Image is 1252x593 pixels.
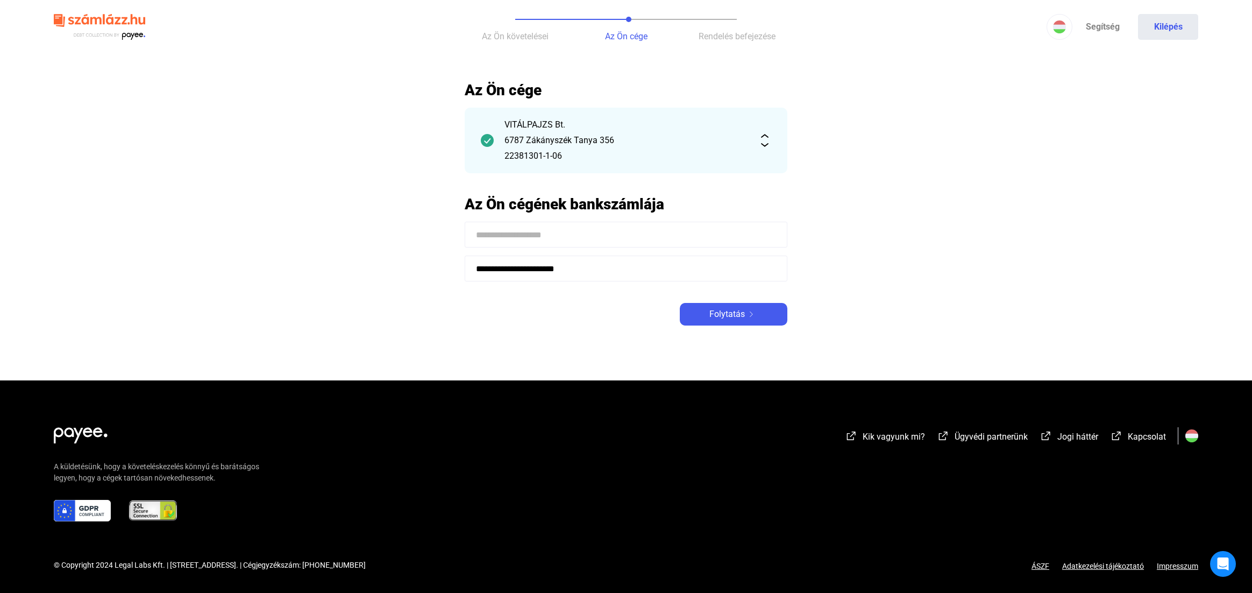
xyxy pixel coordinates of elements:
[1053,20,1066,33] img: HU
[1040,430,1052,441] img: external-link-white
[54,421,108,443] img: white-payee-white-dot.svg
[481,134,494,147] img: checkmark-darker-green-circle
[1157,562,1198,570] a: Impresszum
[745,312,758,317] img: arrow-right-white
[709,308,745,321] span: Folytatás
[955,432,1028,442] span: Ügyvédi partnerünk
[1057,432,1098,442] span: Jogi háttér
[863,432,925,442] span: Kik vagyunk mi?
[54,560,366,571] div: © Copyright 2024 Legal Labs Kft. | [STREET_ADDRESS]. | Cégjegyzékszám: [PHONE_NUMBER]
[1128,432,1166,442] span: Kapcsolat
[482,31,549,41] span: Az Ön követelései
[605,31,648,41] span: Az Ön cége
[54,10,145,45] img: szamlazzhu-logo
[1047,14,1072,40] button: HU
[1210,551,1236,577] div: Open Intercom Messenger
[937,433,1028,443] a: external-link-whiteÜgyvédi partnerünk
[937,430,950,441] img: external-link-white
[1040,433,1098,443] a: external-link-whiteJogi háttér
[845,430,858,441] img: external-link-white
[1185,429,1198,442] img: HU.svg
[128,500,178,521] img: ssl
[1110,430,1123,441] img: external-link-white
[1110,433,1166,443] a: external-link-whiteKapcsolat
[1032,562,1049,570] a: ÁSZF
[465,195,787,214] h2: Az Ön cégének bankszámlája
[504,150,748,163] div: 22381301-1-06
[1072,14,1133,40] a: Segítség
[504,134,748,147] div: 6787 Zákányszék Tanya 356
[1138,14,1198,40] button: Kilépés
[504,118,748,131] div: VITÁLPAJZS Bt.
[845,433,925,443] a: external-link-whiteKik vagyunk mi?
[1049,562,1157,570] a: Adatkezelési tájékoztató
[465,81,787,100] h2: Az Ön cége
[680,303,787,326] button: Folytatásarrow-right-white
[699,31,776,41] span: Rendelés befejezése
[758,134,771,147] img: expand
[54,500,111,521] img: gdpr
